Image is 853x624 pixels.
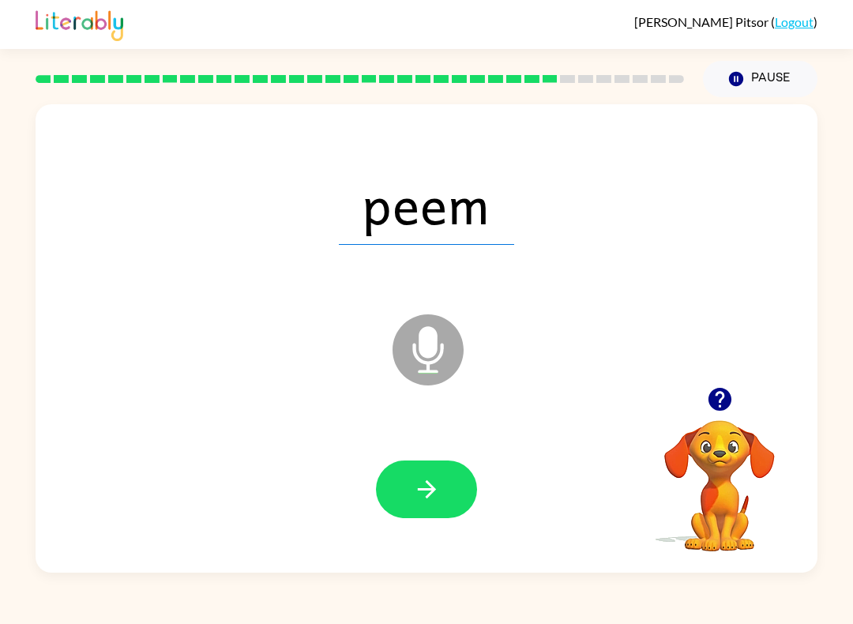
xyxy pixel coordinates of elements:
[634,14,817,29] div: ( )
[634,14,771,29] span: [PERSON_NAME] Pitsor
[641,396,799,554] video: Your browser must support playing .mp4 files to use Literably. Please try using another browser.
[339,163,514,245] span: peem
[703,61,817,97] button: Pause
[775,14,814,29] a: Logout
[36,6,123,41] img: Literably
